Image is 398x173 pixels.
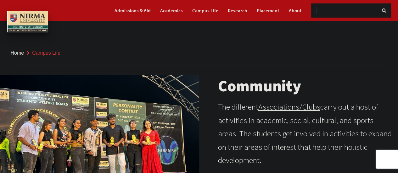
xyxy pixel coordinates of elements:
nav: breadcrumb [11,41,388,65]
a: Placement [257,5,279,16]
a: Admissions & Aid [115,5,151,16]
h2: Community [218,78,392,94]
a: Academics [160,5,183,16]
a: Home [11,50,24,56]
a: Research [228,5,247,16]
a: About [289,5,302,16]
div: The different carry out a host of activities in academic, social, cultural, and sports areas. The... [218,100,392,167]
img: main_logo [7,11,48,32]
a: Campus Life [192,5,218,16]
span: Campus Life [32,50,60,56]
a: Associations/Clubs [258,102,320,112]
